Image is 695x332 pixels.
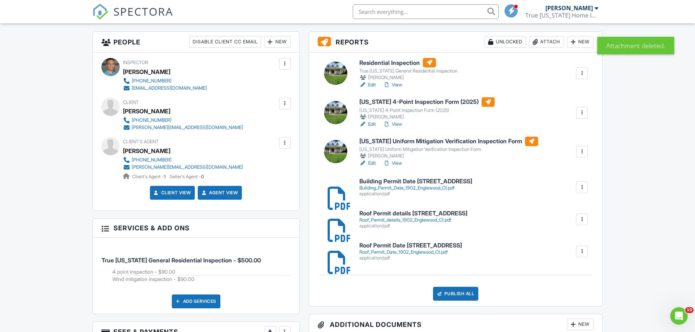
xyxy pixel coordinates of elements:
[132,85,207,91] div: [EMAIL_ADDRESS][DOMAIN_NAME]
[123,60,148,65] span: Inspector
[123,145,170,156] a: [PERSON_NAME]
[123,77,207,85] a: [PHONE_NUMBER]
[359,178,472,197] a: Building Permit Date [STREET_ADDRESS] Building_Permit_Date_1902_Englewood_Ct.pdf application/pdf
[123,124,243,131] a: [PERSON_NAME][EMAIL_ADDRESS][DOMAIN_NAME]
[123,85,207,92] a: [EMAIL_ADDRESS][DOMAIN_NAME]
[525,12,598,19] div: True Florida Home Inspection Services
[359,242,462,249] h6: Roof Permit Date [STREET_ADDRESS]
[113,4,173,19] span: SPECTORA
[170,174,204,179] span: Seller's Agent -
[201,174,204,179] strong: 0
[93,219,300,238] h3: Services & Add ons
[264,36,291,48] div: New
[359,137,538,160] a: [US_STATE] Uniform Mitigation Verification Inspection Form [US_STATE] Uniform Mitigation Verifica...
[359,191,472,197] div: application/pdf
[123,99,139,105] span: Client
[353,4,499,19] input: Search everything...
[359,147,538,152] div: [US_STATE] Uniform Mitigation Verification Inspection Form
[359,185,472,191] div: Building_Permit_Date_1902_Englewood_Ct.pdf
[359,178,472,185] h6: Building Permit Date [STREET_ADDRESS]
[383,121,402,128] a: View
[112,268,291,276] li: Add on: 4 point inspection
[383,81,402,89] a: View
[359,121,376,128] a: Edit
[433,287,479,301] div: Publish All
[670,307,688,325] iframe: Intercom live chat
[132,157,171,163] div: [PHONE_NUMBER]
[567,319,594,330] div: New
[200,189,238,196] a: Agent View
[123,164,243,171] a: [PERSON_NAME][EMAIL_ADDRESS][DOMAIN_NAME]
[189,36,261,48] div: Disable Client CC Email
[545,4,593,12] div: [PERSON_NAME]
[359,217,467,223] div: Roof_Permit_details_1902_Englewood_Ct.pdf
[359,108,495,113] div: [US_STATE] 4-Point Inspection Form (2025)
[152,189,191,196] a: Client View
[101,243,291,289] li: Service: True Florida General Residential Inspection
[123,66,170,77] div: [PERSON_NAME]
[359,58,457,67] h6: Residential Inspection
[132,164,243,170] div: [PERSON_NAME][EMAIL_ADDRESS][DOMAIN_NAME]
[359,152,538,160] div: [PERSON_NAME]
[101,257,261,264] span: True [US_STATE] General Residential Inspection - $500.00
[123,139,159,144] span: Client's Agent
[359,210,467,229] a: Roof Permit details [STREET_ADDRESS] Roof_Permit_details_1902_Englewood_Ct.pdf application/pdf
[529,36,564,48] div: Attach
[164,174,166,179] strong: 1
[309,32,603,52] h3: Reports
[359,242,462,261] a: Roof Permit Date [STREET_ADDRESS] Roof_Permit_Date_1902_Englewood_Ct.pdf application/pdf
[123,106,170,117] div: [PERSON_NAME]
[359,249,462,255] div: Roof_Permit_Date_1902_Englewood_Ct.pdf
[359,58,457,81] a: Residential Inspection True [US_STATE] General Residential Inspection [PERSON_NAME]
[359,137,538,146] h6: [US_STATE] Uniform Mitigation Verification Inspection Form
[359,160,376,167] a: Edit
[359,223,467,229] div: application/pdf
[123,156,243,164] a: [PHONE_NUMBER]
[93,32,300,52] h3: People
[132,117,171,123] div: [PHONE_NUMBER]
[685,307,694,313] span: 10
[92,10,173,25] a: SPECTORA
[92,4,108,20] img: The Best Home Inspection Software - Spectora
[132,174,167,179] span: Client's Agent -
[383,160,402,167] a: View
[359,210,467,217] h6: Roof Permit details [STREET_ADDRESS]
[567,36,594,48] div: New
[484,36,526,48] div: Unlocked
[359,74,457,81] div: [PERSON_NAME]
[597,37,674,54] div: Attachment deleted.
[112,276,291,283] li: Add on: Wind mitigation inspection
[132,125,243,130] div: [PERSON_NAME][EMAIL_ADDRESS][DOMAIN_NAME]
[359,97,495,107] h6: [US_STATE] 4-Point Inspection Form (2025)
[359,68,457,74] div: True [US_STATE] General Residential Inspection
[359,113,495,121] div: [PERSON_NAME]
[172,294,220,308] div: Add Services
[359,81,376,89] a: Edit
[132,78,171,84] div: [PHONE_NUMBER]
[123,117,243,124] a: [PHONE_NUMBER]
[359,255,462,261] div: application/pdf
[359,97,495,121] a: [US_STATE] 4-Point Inspection Form (2025) [US_STATE] 4-Point Inspection Form (2025) [PERSON_NAME]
